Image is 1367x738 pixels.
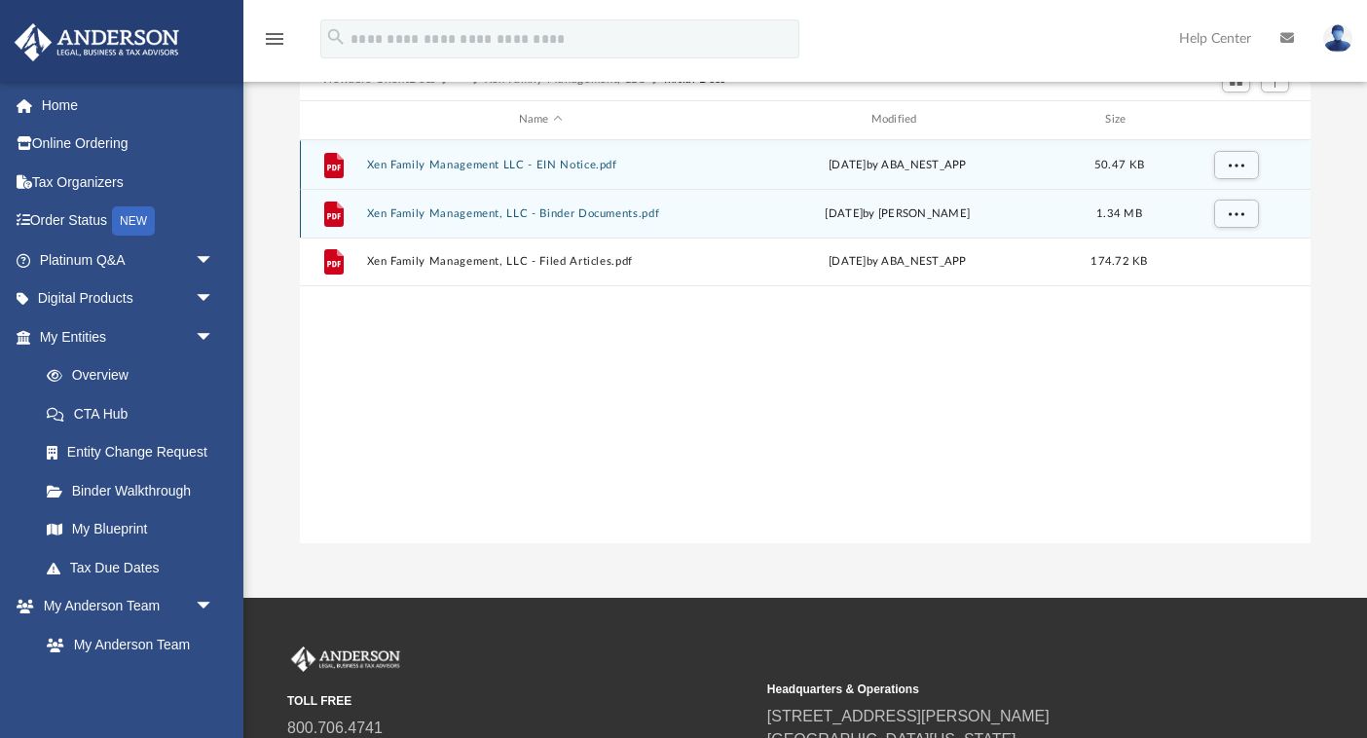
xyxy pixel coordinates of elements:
[14,240,243,279] a: Platinum Q&Aarrow_drop_down
[195,240,234,280] span: arrow_drop_down
[27,625,224,664] a: My Anderson Team
[14,163,243,202] a: Tax Organizers
[723,204,1072,222] div: [DATE] by [PERSON_NAME]
[1166,111,1303,129] div: id
[287,646,404,672] img: Anderson Advisors Platinum Portal
[195,587,234,627] span: arrow_drop_down
[1096,207,1142,218] span: 1.34 MB
[287,692,754,710] small: TOLL FREE
[27,356,243,395] a: Overview
[195,317,234,357] span: arrow_drop_down
[308,111,356,129] div: id
[27,433,243,472] a: Entity Change Request
[27,664,234,726] a: [PERSON_NAME] System
[300,140,1312,544] div: grid
[263,27,286,51] i: menu
[14,587,234,626] a: My Anderson Teamarrow_drop_down
[1090,256,1147,267] span: 174.72 KB
[723,253,1072,271] div: [DATE] by ABA_NEST_APP
[366,207,715,220] button: Xen Family Management, LLC - Binder Documents.pdf
[325,26,347,48] i: search
[722,111,1071,129] div: Modified
[366,159,715,171] button: Xen Family Management LLC - EIN Notice.pdf
[1080,111,1158,129] div: Size
[287,720,383,736] a: 800.706.4741
[14,125,243,164] a: Online Ordering
[1213,150,1258,179] button: More options
[27,394,243,433] a: CTA Hub
[723,156,1072,173] div: [DATE] by ABA_NEST_APP
[27,548,243,587] a: Tax Due Dates
[1213,199,1258,228] button: More options
[263,37,286,51] a: menu
[112,206,155,236] div: NEW
[366,255,715,268] button: Xen Family Management, LLC - Filed Articles.pdf
[1094,159,1144,169] span: 50.47 KB
[195,279,234,319] span: arrow_drop_down
[767,681,1234,698] small: Headquarters & Operations
[27,510,234,549] a: My Blueprint
[365,111,714,129] div: Name
[9,23,185,61] img: Anderson Advisors Platinum Portal
[14,317,243,356] a: My Entitiesarrow_drop_down
[14,86,243,125] a: Home
[27,471,243,510] a: Binder Walkthrough
[1323,24,1352,53] img: User Pic
[767,708,1050,724] a: [STREET_ADDRESS][PERSON_NAME]
[14,202,243,241] a: Order StatusNEW
[14,279,243,318] a: Digital Productsarrow_drop_down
